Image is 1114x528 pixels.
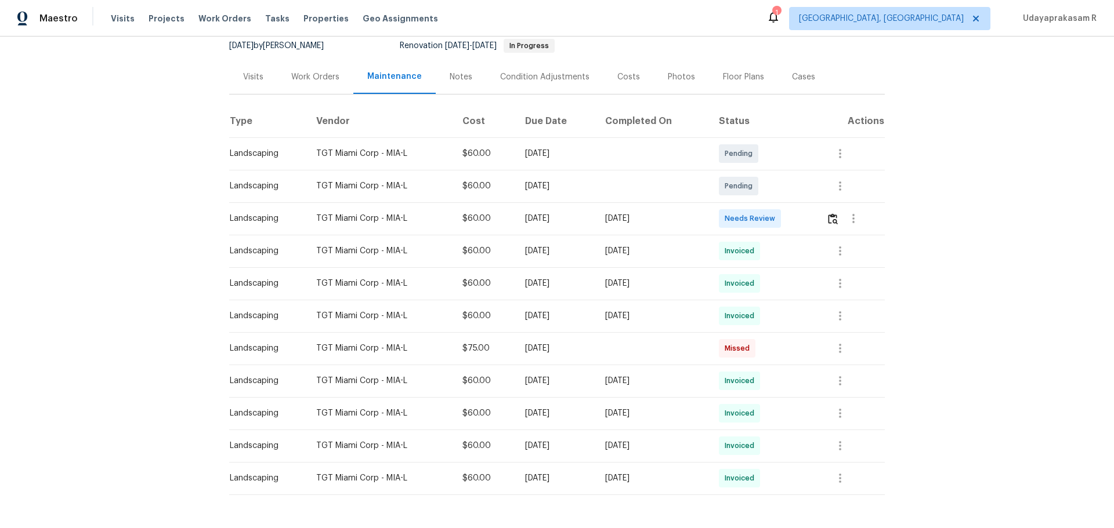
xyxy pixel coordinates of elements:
div: [DATE] [525,310,587,322]
div: Landscaping [230,375,298,387]
div: $60.00 [462,472,507,484]
th: Status [710,105,817,137]
div: [DATE] [525,375,587,387]
div: [DATE] [605,213,700,224]
div: [DATE] [605,407,700,419]
th: Type [229,105,307,137]
span: Invoiced [725,472,759,484]
div: $60.00 [462,148,507,159]
span: Udayaprakasam R [1018,13,1097,24]
div: Maintenance [367,71,422,82]
div: $60.00 [462,440,507,451]
div: Photos [668,71,695,83]
button: Review Icon [826,205,840,232]
div: $60.00 [462,180,507,192]
div: TGT Miami Corp - MIA-L [316,407,444,419]
span: Invoiced [725,375,759,387]
span: Needs Review [725,213,780,224]
div: TGT Miami Corp - MIA-L [316,278,444,289]
div: Landscaping [230,472,298,484]
div: $75.00 [462,343,507,354]
span: Visits [111,13,135,24]
span: Invoiced [725,440,759,451]
th: Completed On [596,105,710,137]
div: Condition Adjustments [500,71,589,83]
span: Properties [303,13,349,24]
span: Pending [725,180,757,192]
div: TGT Miami Corp - MIA-L [316,440,444,451]
span: Missed [725,343,754,354]
div: Landscaping [230,440,298,451]
span: Work Orders [198,13,251,24]
div: [DATE] [525,407,587,419]
div: [DATE] [525,278,587,289]
th: Actions [817,105,885,137]
div: TGT Miami Corp - MIA-L [316,180,444,192]
span: Renovation [400,42,555,50]
div: TGT Miami Corp - MIA-L [316,375,444,387]
span: Invoiced [725,407,759,419]
div: Costs [617,71,640,83]
div: Landscaping [230,343,298,354]
div: [DATE] [525,180,587,192]
span: Invoiced [725,245,759,257]
span: Invoiced [725,278,759,289]
th: Cost [453,105,516,137]
th: Vendor [307,105,453,137]
span: Maestro [39,13,78,24]
span: In Progress [505,42,554,49]
div: Landscaping [230,278,298,289]
div: [DATE] [605,278,700,289]
div: [DATE] [525,472,587,484]
div: $60.00 [462,310,507,322]
div: Landscaping [230,213,298,224]
div: $60.00 [462,245,507,257]
div: TGT Miami Corp - MIA-L [316,343,444,354]
div: [DATE] [525,213,587,224]
span: [DATE] [445,42,469,50]
div: TGT Miami Corp - MIA-L [316,245,444,257]
div: [DATE] [605,375,700,387]
div: TGT Miami Corp - MIA-L [316,310,444,322]
span: - [445,42,497,50]
div: [DATE] [525,148,587,159]
div: Landscaping [230,407,298,419]
div: Visits [243,71,263,83]
div: [DATE] [605,440,700,451]
img: Review Icon [828,213,838,224]
div: $60.00 [462,407,507,419]
div: TGT Miami Corp - MIA-L [316,148,444,159]
div: TGT Miami Corp - MIA-L [316,472,444,484]
div: [DATE] [525,343,587,354]
div: $60.00 [462,375,507,387]
div: Landscaping [230,148,298,159]
div: Work Orders [291,71,339,83]
div: Notes [450,71,472,83]
th: Due Date [516,105,596,137]
span: Invoiced [725,310,759,322]
span: Projects [149,13,185,24]
div: by [PERSON_NAME] [229,39,338,53]
span: [DATE] [229,42,254,50]
div: [DATE] [525,440,587,451]
span: Pending [725,148,757,159]
div: Landscaping [230,310,298,322]
div: $60.00 [462,278,507,289]
span: [GEOGRAPHIC_DATA], [GEOGRAPHIC_DATA] [799,13,964,24]
span: Geo Assignments [363,13,438,24]
div: Cases [792,71,815,83]
div: Landscaping [230,245,298,257]
div: Floor Plans [723,71,764,83]
div: [DATE] [605,472,700,484]
div: TGT Miami Corp - MIA-L [316,213,444,224]
div: $60.00 [462,213,507,224]
span: Tasks [265,14,290,23]
span: [DATE] [472,42,497,50]
div: [DATE] [605,310,700,322]
div: [DATE] [525,245,587,257]
div: Landscaping [230,180,298,192]
div: [DATE] [605,245,700,257]
div: 1 [772,7,780,19]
